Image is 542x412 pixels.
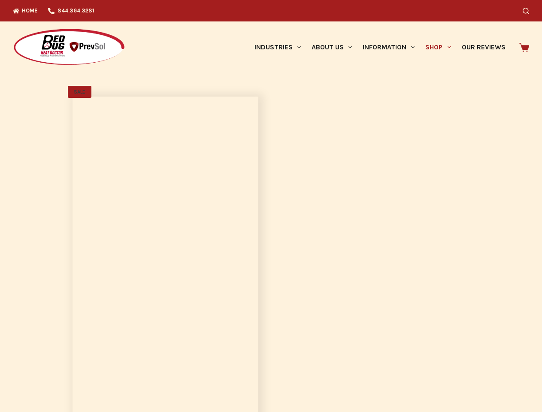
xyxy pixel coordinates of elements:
[249,21,511,73] nav: Primary
[306,21,357,73] a: About Us
[523,8,529,14] button: Search
[357,21,420,73] a: Information
[68,86,91,98] span: SALE
[456,21,511,73] a: Our Reviews
[420,21,456,73] a: Shop
[13,28,125,67] img: Prevsol/Bed Bug Heat Doctor
[249,21,306,73] a: Industries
